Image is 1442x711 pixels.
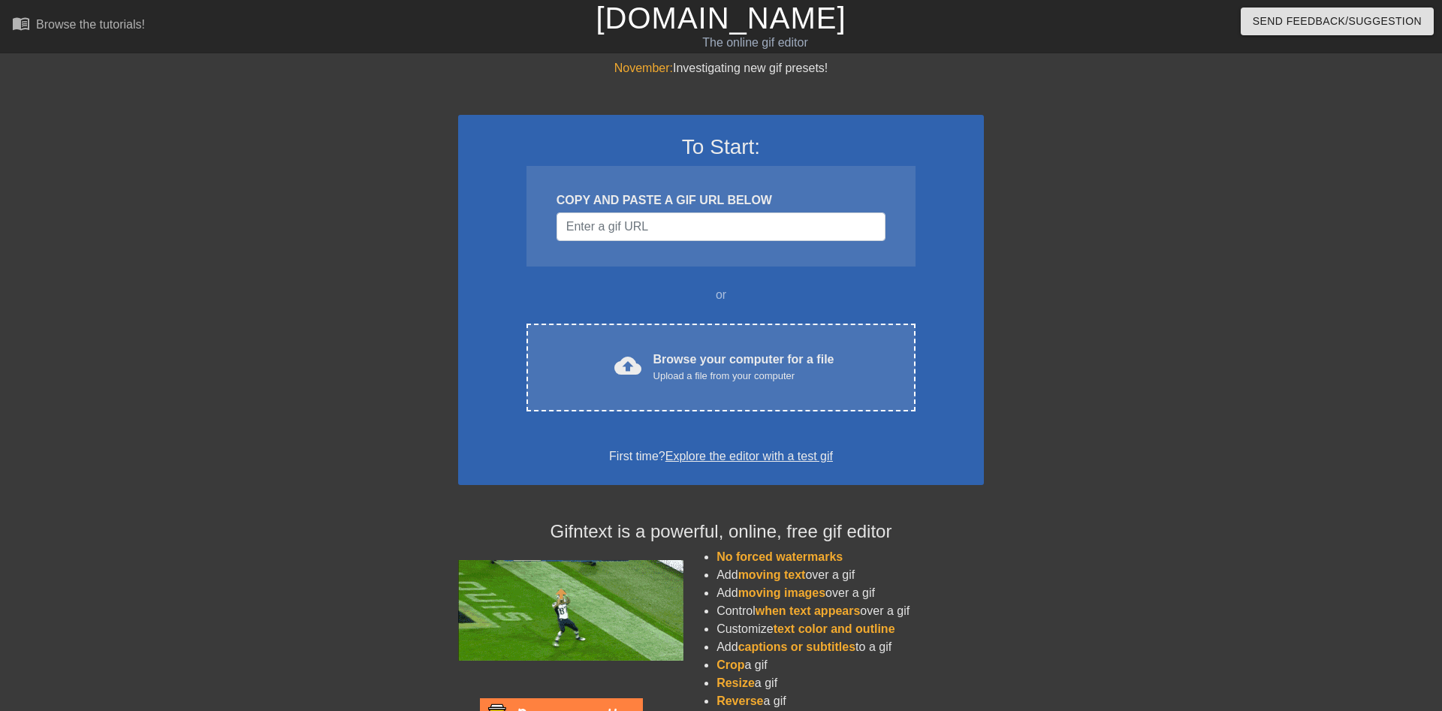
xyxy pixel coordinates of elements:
[458,560,683,661] img: football_small.gif
[1253,12,1422,31] span: Send Feedback/Suggestion
[478,447,964,465] div: First time?
[716,692,984,710] li: a gif
[478,134,964,160] h3: To Start:
[716,694,763,707] span: Reverse
[36,18,145,31] div: Browse the tutorials!
[716,620,984,638] li: Customize
[738,586,825,599] span: moving images
[738,640,855,653] span: captions or subtitles
[716,676,755,689] span: Resize
[716,658,744,671] span: Crop
[716,638,984,656] li: Add to a gif
[716,584,984,602] li: Add over a gif
[665,450,833,462] a: Explore the editor with a test gif
[614,62,673,74] span: November:
[458,59,984,77] div: Investigating new gif presets!
[458,521,984,543] h4: Gifntext is a powerful, online, free gif editor
[716,602,984,620] li: Control over a gif
[596,2,846,35] a: [DOMAIN_NAME]
[497,286,945,304] div: or
[716,566,984,584] li: Add over a gif
[716,550,843,563] span: No forced watermarks
[557,191,885,209] div: COPY AND PASTE A GIF URL BELOW
[488,34,1022,52] div: The online gif editor
[653,369,834,384] div: Upload a file from your computer
[557,212,885,241] input: Username
[653,351,834,384] div: Browse your computer for a file
[12,14,145,38] a: Browse the tutorials!
[614,352,641,379] span: cloud_upload
[716,674,984,692] li: a gif
[1241,8,1434,35] button: Send Feedback/Suggestion
[774,622,895,635] span: text color and outline
[716,656,984,674] li: a gif
[12,14,30,32] span: menu_book
[756,604,861,617] span: when text appears
[738,568,806,581] span: moving text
